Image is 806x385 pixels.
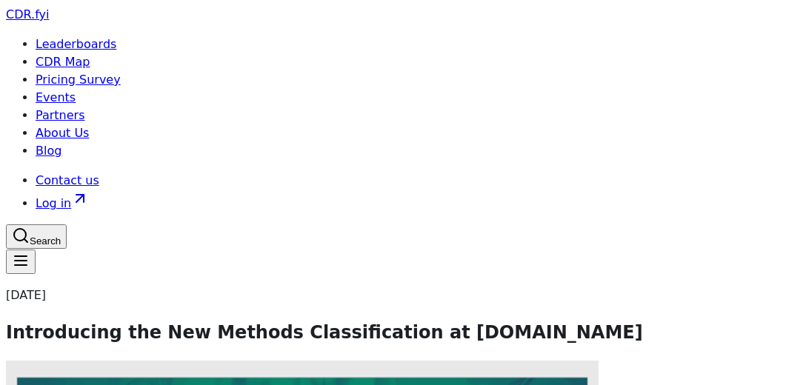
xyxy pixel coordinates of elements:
[36,126,89,140] a: About Us
[36,196,89,210] a: Log in
[36,144,61,158] a: Blog
[36,108,84,122] a: Partners
[6,7,49,21] a: CDR.fyi
[6,224,67,249] button: Search
[36,55,90,69] a: CDR Map
[6,319,800,346] h1: Introducing the New Methods Classification at [DOMAIN_NAME]
[36,37,116,51] a: Leaderboards
[30,235,61,247] span: Search
[6,172,800,212] nav: Main
[36,73,121,87] a: Pricing Survey
[31,7,35,21] span: .
[36,90,76,104] a: Events
[36,173,99,187] a: Contact us
[6,287,800,304] p: [DATE]
[6,7,49,21] span: CDR fyi
[6,36,800,160] nav: Main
